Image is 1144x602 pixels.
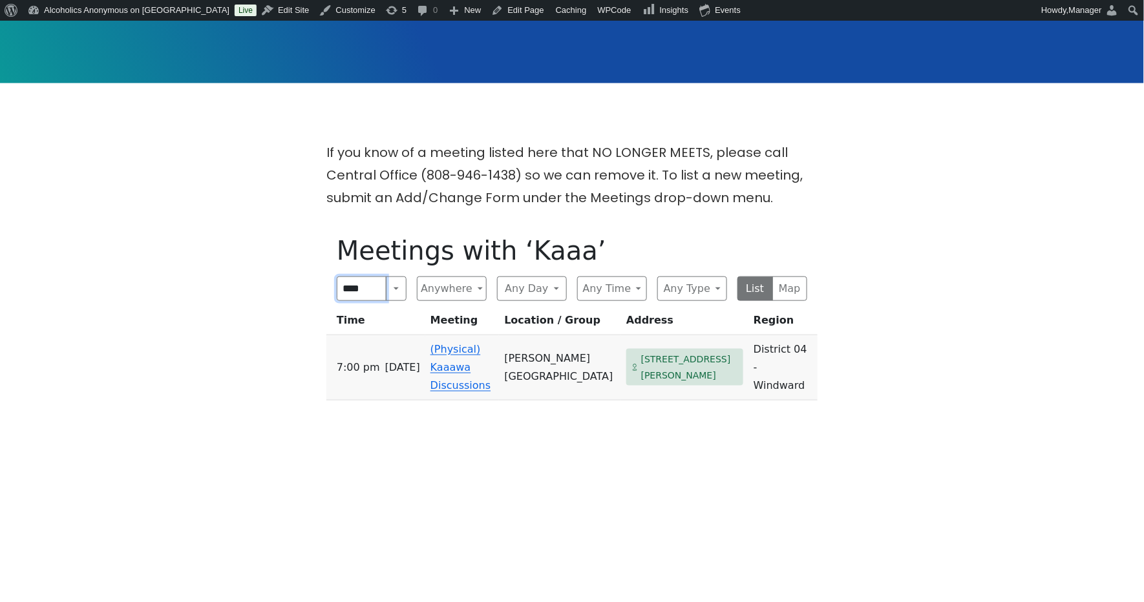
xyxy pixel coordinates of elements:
[235,5,257,16] a: Live
[337,235,807,266] h1: Meetings with ‘Kaaa’
[385,358,420,377] span: [DATE]
[337,358,380,377] span: 7:00 PM
[772,276,808,301] button: Map
[641,351,738,383] span: [STREET_ADDRESS][PERSON_NAME]
[657,276,727,301] button: Any Type
[430,343,491,391] a: (Physical) Kaaawa Discussions
[748,335,818,400] td: District 04 - Windward
[1069,5,1102,15] span: Manager
[499,335,621,400] td: [PERSON_NAME][GEOGRAPHIC_DATA]
[386,276,407,301] button: Search
[417,276,487,301] button: Anywhere
[737,276,773,301] button: List
[326,311,425,335] th: Time
[660,5,689,15] span: Insights
[337,276,387,301] input: Search
[577,276,647,301] button: Any Time
[748,311,818,335] th: Region
[326,141,818,209] p: If you know of a meeting listed here that NO LONGER MEETS, please call Central Office (808-946-14...
[425,311,500,335] th: Meeting
[499,311,621,335] th: Location / Group
[497,276,567,301] button: Any Day
[621,311,748,335] th: Address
